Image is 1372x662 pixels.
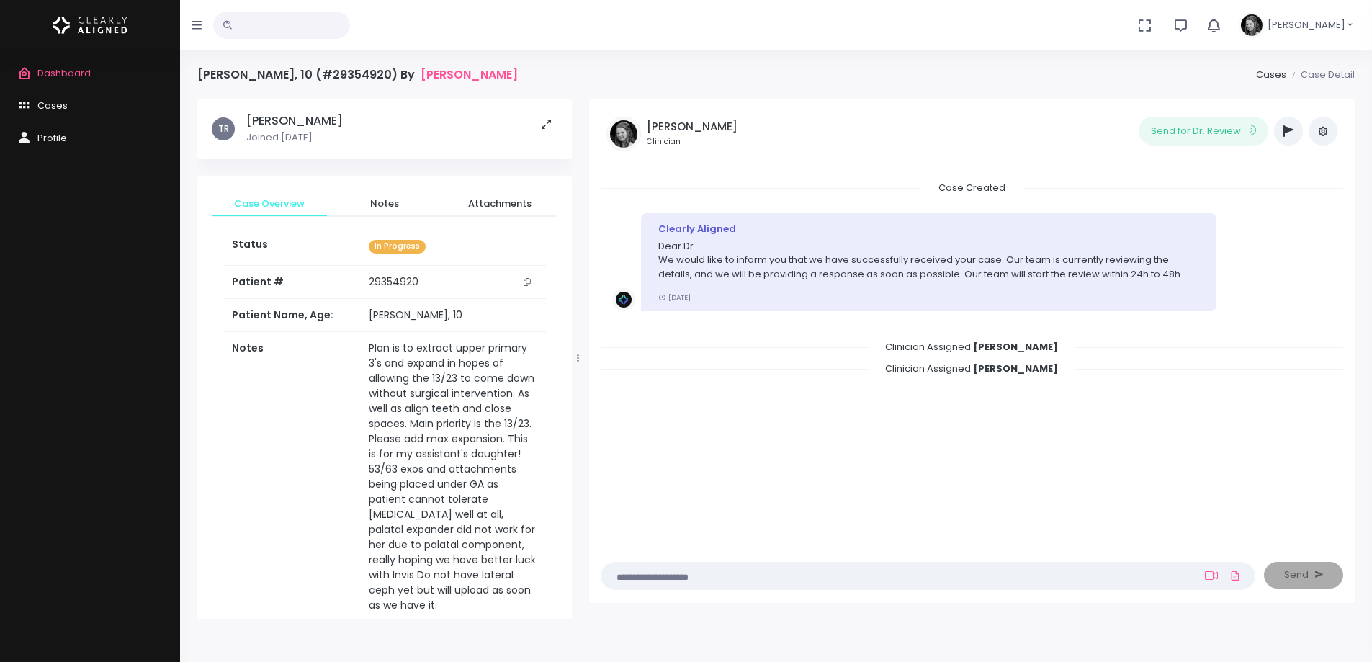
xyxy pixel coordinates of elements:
[223,332,360,622] th: Notes
[223,228,360,265] th: Status
[601,181,1343,535] div: scrollable content
[223,265,360,299] th: Patient #
[197,68,518,81] h4: [PERSON_NAME], 10 (#29354920) By
[1286,68,1355,82] li: Case Detail
[1268,18,1345,32] span: [PERSON_NAME]
[647,120,737,133] h5: [PERSON_NAME]
[658,292,691,302] small: [DATE]
[246,130,343,145] p: Joined [DATE]
[369,240,426,254] span: In Progress
[37,99,68,112] span: Cases
[338,197,431,211] span: Notes
[37,66,91,80] span: Dashboard
[37,131,67,145] span: Profile
[360,299,546,332] td: [PERSON_NAME], 10
[1202,570,1221,581] a: Add Loom Video
[223,299,360,332] th: Patient Name, Age:
[868,336,1075,358] span: Clinician Assigned:
[1227,563,1244,589] a: Add Files
[53,10,127,40] img: Logo Horizontal
[454,197,546,211] span: Attachments
[921,176,1023,199] span: Case Created
[658,239,1199,282] p: Dear Dr. We would like to inform you that we have successfully received your case. Our team is cu...
[973,362,1058,375] b: [PERSON_NAME]
[197,99,572,619] div: scrollable content
[647,136,737,148] small: Clinician
[658,222,1199,236] div: Clearly Aligned
[973,340,1058,354] b: [PERSON_NAME]
[1139,117,1268,146] button: Send for Dr. Review
[1256,68,1286,81] a: Cases
[212,117,235,140] span: TR
[421,68,518,81] a: [PERSON_NAME]
[1239,12,1265,38] img: Header Avatar
[246,114,343,128] h5: [PERSON_NAME]
[868,357,1075,380] span: Clinician Assigned:
[360,266,546,299] td: 29354920
[360,332,546,622] td: Plan is to extract upper primary 3's and expand in hopes of allowing the 13/23 to come down witho...
[223,197,315,211] span: Case Overview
